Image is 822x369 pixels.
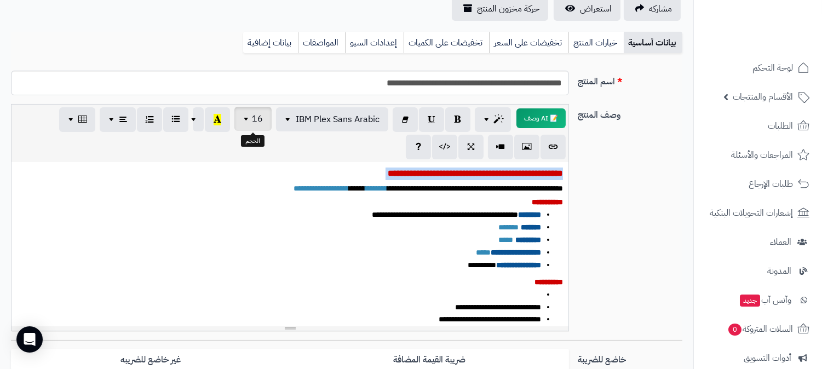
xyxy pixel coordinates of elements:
span: أدوات التسويق [744,350,791,366]
button: 📝 AI وصف [516,108,566,128]
div: Open Intercom Messenger [16,326,43,353]
a: إعدادات السيو [345,32,404,54]
button: 16 [234,107,272,131]
a: تخفيضات على الكميات [404,32,489,54]
span: العملاء [770,234,791,250]
a: وآتس آبجديد [700,287,815,313]
a: تخفيضات على السعر [489,32,568,54]
span: طلبات الإرجاع [749,176,793,192]
span: حركة مخزون المنتج [477,2,539,15]
a: المدونة [700,258,815,284]
a: لوحة التحكم [700,55,815,81]
span: وآتس آب [739,292,791,308]
span: الطلبات [768,118,793,134]
label: اسم المنتج [573,71,687,88]
a: طلبات الإرجاع [700,171,815,197]
span: السلات المتروكة [727,321,793,337]
span: المراجعات والأسئلة [731,147,793,163]
a: بيانات أساسية [624,32,682,54]
a: إشعارات التحويلات البنكية [700,200,815,226]
span: مشاركه [649,2,672,15]
button: IBM Plex Sans Arabic [276,107,388,131]
a: بيانات إضافية [243,32,298,54]
div: الحجم [241,135,265,147]
span: استعراض [580,2,612,15]
span: 16 [252,112,263,125]
label: وصف المنتج [573,104,687,122]
a: المراجعات والأسئلة [700,142,815,168]
a: الطلبات [700,113,815,139]
span: المدونة [767,263,791,279]
label: خاضع للضريبة [573,349,687,366]
span: 0 [728,324,741,336]
span: جديد [740,295,760,307]
a: خيارات المنتج [568,32,624,54]
a: العملاء [700,229,815,255]
a: السلات المتروكة0 [700,316,815,342]
span: الأقسام والمنتجات [733,89,793,105]
span: IBM Plex Sans Arabic [296,113,380,126]
a: المواصفات [298,32,345,54]
span: لوحة التحكم [752,60,793,76]
span: إشعارات التحويلات البنكية [710,205,793,221]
